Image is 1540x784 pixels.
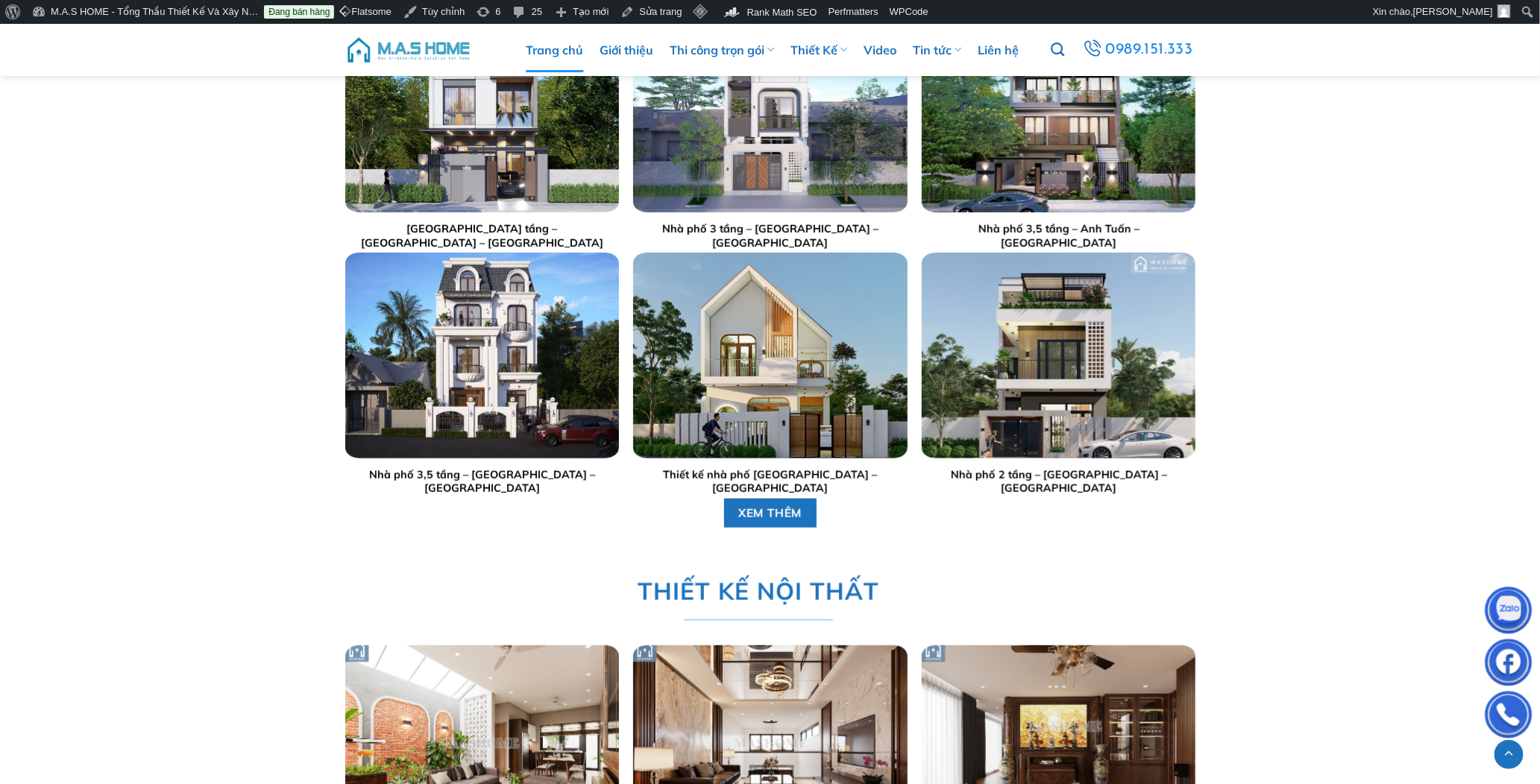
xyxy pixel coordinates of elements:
[747,7,817,18] span: Rank Math SEO
[633,253,907,458] img: Trang chủ 31
[345,28,472,72] img: M.A.S HOME – Tổng Thầu Thiết Kế Và Xây Nhà Trọn Gói
[723,499,817,528] a: XEM THÊM
[791,28,847,72] a: Thiết Kế
[526,28,583,72] a: Trang chủ
[922,253,1195,458] img: Trang chủ 32
[1495,740,1524,769] a: Lên đầu trang
[352,468,611,496] a: Nhà phố 3,5 tầng – [GEOGRAPHIC_DATA] – [GEOGRAPHIC_DATA]
[641,468,899,496] a: Thiết kế nhà phố [GEOGRAPHIC_DATA] – [GEOGRAPHIC_DATA]
[1486,590,1531,635] img: Zalo
[922,7,1195,212] img: Trang chủ 29
[738,504,802,522] span: XEM THÊM
[1081,37,1195,63] a: 0989.151.333
[929,223,1188,250] a: Nhà phố 3,5 tầng – Anh Tuấn – [GEOGRAPHIC_DATA]
[929,468,1188,496] a: Nhà phố 2 tầng – [GEOGRAPHIC_DATA] – [GEOGRAPHIC_DATA]
[345,253,618,458] img: Trang chủ 30
[1106,37,1193,63] span: 0989.151.333
[1413,6,1493,17] span: [PERSON_NAME]
[978,28,1019,72] a: Liên hệ
[600,28,653,72] a: Giới thiệu
[914,28,962,72] a: Tin tức
[1486,695,1531,739] img: Phone
[264,5,334,19] a: Đang bán hàng
[641,223,899,250] a: Nhà phố 3 tầng – [GEOGRAPHIC_DATA] – [GEOGRAPHIC_DATA]
[345,7,618,212] img: Trang chủ 27
[1051,34,1064,66] a: Tìm kiếm
[864,28,897,72] a: Video
[638,572,879,610] span: THIẾT KẾ NỘI THẤT
[633,7,907,212] img: Trang chủ 28
[670,28,774,72] a: Thi công trọn gói
[352,223,611,250] a: [GEOGRAPHIC_DATA] tầng – [GEOGRAPHIC_DATA] – [GEOGRAPHIC_DATA]
[1486,642,1531,687] img: Facebook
